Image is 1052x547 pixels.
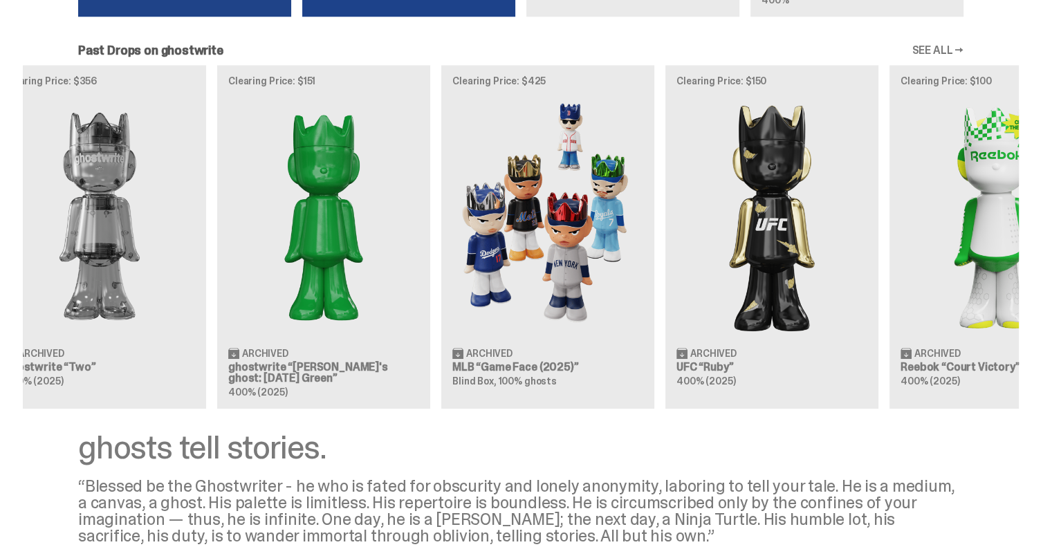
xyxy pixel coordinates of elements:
[912,45,963,56] a: SEE ALL →
[4,375,63,387] span: 400% (2025)
[242,349,288,358] span: Archived
[4,76,195,86] p: Clearing Price: $356
[665,65,878,408] a: Clearing Price: $150 Ruby Archived
[901,375,959,387] span: 400% (2025)
[676,362,867,373] h3: UFC “Ruby”
[676,76,867,86] p: Clearing Price: $150
[4,362,195,373] h3: ghostwrite “Two”
[452,97,643,335] img: Game Face (2025)
[452,362,643,373] h3: MLB “Game Face (2025)”
[676,97,867,335] img: Ruby
[228,362,419,384] h3: ghostwrite “[PERSON_NAME]'s ghost: [DATE] Green”
[228,97,419,335] img: Schrödinger's ghost: Sunday Green
[228,76,419,86] p: Clearing Price: $151
[452,375,497,387] span: Blind Box,
[690,349,737,358] span: Archived
[78,44,223,57] h2: Past Drops on ghostwrite
[78,431,963,464] div: ghosts tell stories.
[452,76,643,86] p: Clearing Price: $425
[676,375,735,387] span: 400% (2025)
[4,97,195,335] img: Two
[498,375,556,387] span: 100% ghosts
[18,349,64,358] span: Archived
[441,65,654,408] a: Clearing Price: $425 Game Face (2025) Archived
[228,386,287,398] span: 400% (2025)
[217,65,430,408] a: Clearing Price: $151 Schrödinger's ghost: Sunday Green Archived
[466,349,513,358] span: Archived
[914,349,961,358] span: Archived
